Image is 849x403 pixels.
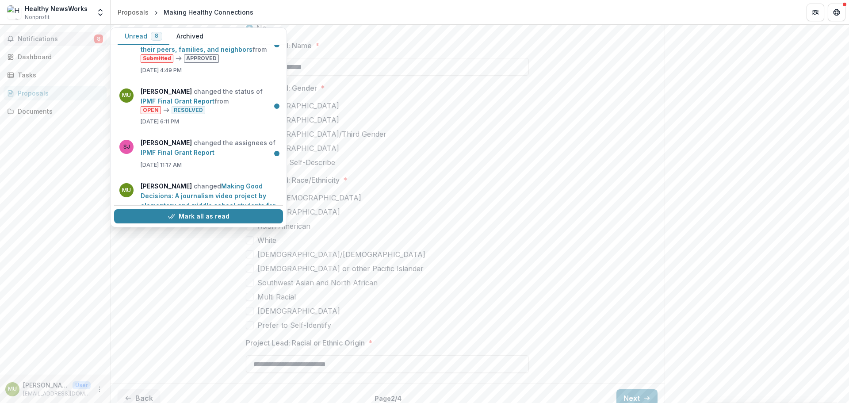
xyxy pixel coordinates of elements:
div: Marian Uhlman [8,386,17,392]
p: changed the status of from [141,87,278,115]
p: changed the assignees of [141,138,278,157]
button: Mark all as read [114,209,283,223]
span: Prefer to Self-Identify [257,320,331,330]
a: Tasks [4,68,107,82]
span: Black/[DEMOGRAPHIC_DATA] [257,192,361,203]
a: Making Good Decisions: A journalism video project by elementary and middle school students for th... [141,16,275,53]
span: Prefer to Self-Describe [256,157,335,168]
div: Healthy NewsWorks [25,4,88,13]
div: Dashboard [18,52,99,61]
a: Dashboard [4,50,107,64]
p: Page 2 / 4 [375,394,402,403]
a: IPMF Final Grant Report [141,97,214,105]
span: [DEMOGRAPHIC_DATA] [257,306,340,316]
img: Healthy NewsWorks [7,5,21,19]
span: [DEMOGRAPHIC_DATA]/Third Gender [256,129,386,139]
button: Notifications8 [4,32,107,46]
span: White [257,235,276,246]
span: [DEMOGRAPHIC_DATA] or other Pacific Islander [257,263,424,274]
div: Proposals [18,88,99,98]
a: Proposals [4,86,107,100]
div: Proposals [118,8,149,17]
button: Open entity switcher [94,4,107,21]
div: Tasks [18,70,99,80]
button: Get Help [828,4,845,21]
span: Multi Racial [257,292,296,302]
span: Notifications [18,35,94,43]
a: Proposals [114,6,152,19]
p: User [73,381,91,389]
button: Archived [169,28,210,45]
p: [PERSON_NAME] [23,380,69,390]
p: Project Lead: Race/Ethnicity [246,175,340,185]
span: 8 [155,33,158,39]
span: [DEMOGRAPHIC_DATA] [257,207,340,217]
a: Making Good Decisions: A journalism video project by elementary and middle school students for th... [141,182,275,219]
button: Unread [118,28,169,45]
p: changed from [141,15,278,63]
div: Making Healthy Connections [164,8,253,17]
p: [EMAIL_ADDRESS][DOMAIN_NAME] [23,390,91,398]
span: Nonprofit [25,13,50,21]
a: Documents [4,104,107,119]
p: Project Lead: Racial or Ethnic Origin [246,338,365,348]
span: [DEMOGRAPHIC_DATA] [256,100,339,111]
a: IPMF Final Grant Report [141,149,214,156]
span: Southwest Asian and North African [257,277,378,288]
button: More [94,384,105,395]
div: Documents [18,107,99,116]
span: [DEMOGRAPHIC_DATA]/[DEMOGRAPHIC_DATA] [257,249,425,260]
button: Partners [807,4,824,21]
span: [DEMOGRAPHIC_DATA] [256,115,339,125]
span: 8 [94,35,103,43]
p: changed from [141,181,278,229]
span: [DEMOGRAPHIC_DATA] [256,143,339,154]
nav: breadcrumb [114,6,257,19]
